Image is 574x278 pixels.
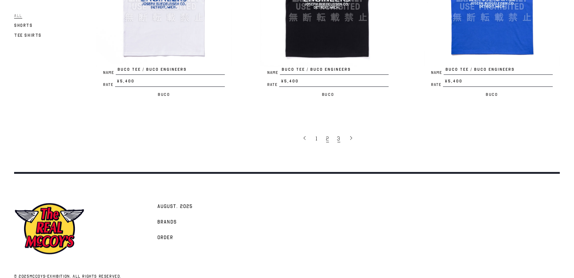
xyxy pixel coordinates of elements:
[158,219,177,226] span: Brands
[316,135,318,142] span: 1
[267,71,280,75] span: Name
[14,31,42,40] a: Tee Shirts
[154,198,196,214] a: AUGUST. 2025
[431,83,443,87] span: Rate
[424,90,560,99] p: Buco
[326,135,329,142] span: 2
[14,23,33,28] span: Shorts
[279,78,389,87] span: ¥5,400
[443,78,553,87] span: ¥5,400
[337,135,340,142] span: 3
[260,90,396,99] p: Buco
[334,131,345,146] a: 3
[116,66,225,75] span: BUCO TEE / BUCO ENGINEERS
[444,66,553,75] span: BUCO TEE / BUCO ENGINEERS
[267,83,279,87] span: Rate
[158,234,174,242] span: Order
[115,78,225,87] span: ¥5,400
[14,13,22,18] span: All
[14,11,22,20] a: All
[280,66,389,75] span: BUCO TEE / BUCO ENGINEERS
[103,83,115,87] span: Rate
[154,214,181,230] a: Brands
[154,230,177,245] a: Order
[103,71,116,75] span: Name
[158,203,193,210] span: AUGUST. 2025
[14,202,85,255] img: mccoys-exhibition
[96,90,232,99] p: Buco
[14,33,42,38] span: Tee Shirts
[431,71,444,75] span: Name
[14,21,33,30] a: Shorts
[312,131,323,146] a: 1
